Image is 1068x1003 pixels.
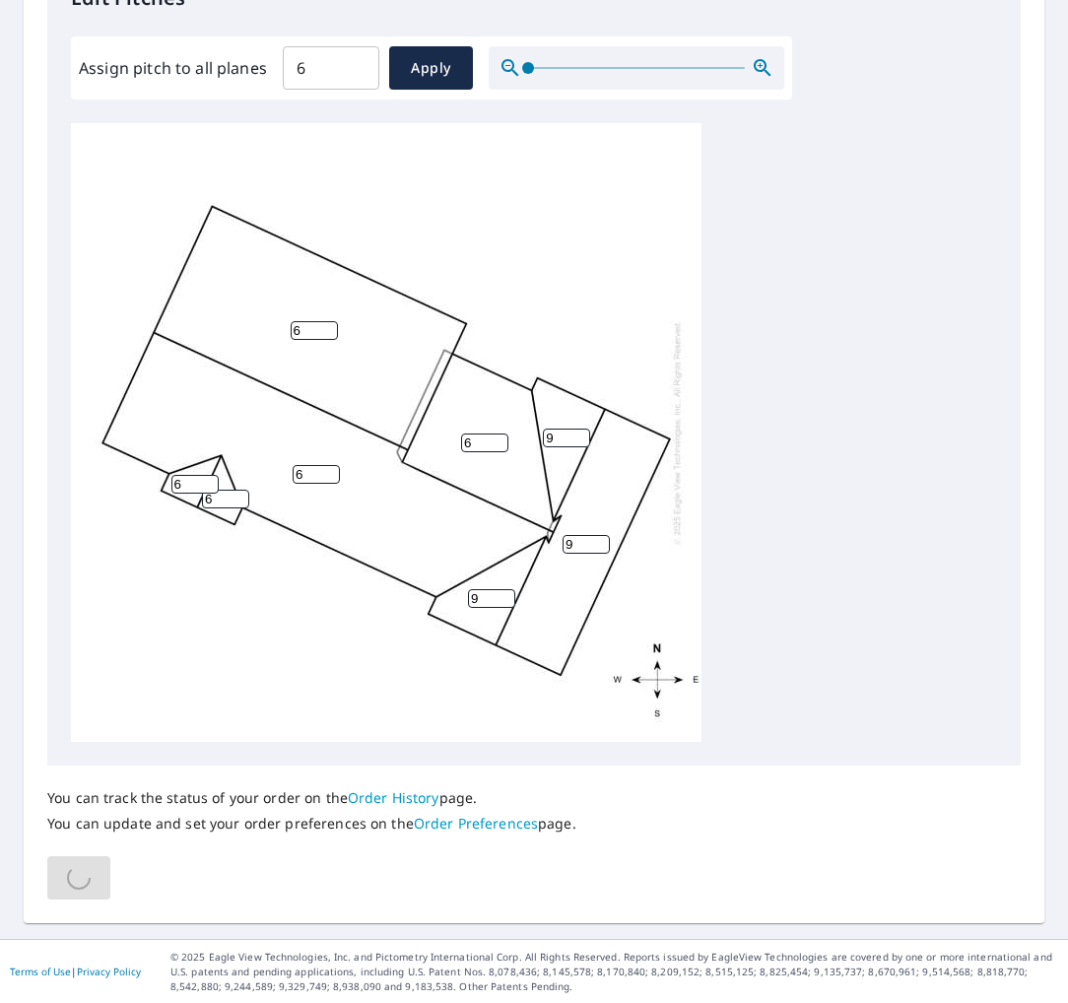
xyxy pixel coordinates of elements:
[10,966,141,977] p: |
[414,814,538,833] a: Order Preferences
[348,788,439,807] a: Order History
[10,965,71,978] a: Terms of Use
[79,56,267,80] label: Assign pitch to all planes
[47,815,576,833] p: You can update and set your order preferences on the page.
[47,789,576,807] p: You can track the status of your order on the page.
[170,950,1058,994] p: © 2025 Eagle View Technologies, Inc. and Pictometry International Corp. All Rights Reserved. Repo...
[283,40,379,96] input: 00.0
[77,965,141,978] a: Privacy Policy
[389,46,473,90] button: Apply
[405,56,457,81] span: Apply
